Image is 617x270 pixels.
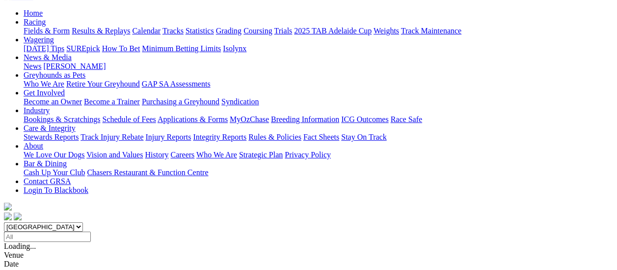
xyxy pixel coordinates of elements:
a: Stay On Track [341,133,386,141]
a: Calendar [132,27,161,35]
a: Grading [216,27,241,35]
div: Venue [4,251,613,260]
a: Track Injury Rebate [80,133,143,141]
a: Careers [170,150,194,159]
a: Become an Owner [24,97,82,106]
a: Bar & Dining [24,159,67,168]
a: Purchasing a Greyhound [142,97,219,106]
a: Chasers Restaurant & Function Centre [87,168,208,177]
a: Race Safe [390,115,422,123]
a: Racing [24,18,46,26]
div: Get Involved [24,97,613,106]
a: Who We Are [196,150,237,159]
a: Isolynx [223,44,246,53]
div: About [24,150,613,159]
a: Syndication [221,97,259,106]
a: Statistics [186,27,214,35]
a: Applications & Forms [158,115,228,123]
a: Greyhounds as Pets [24,71,85,79]
a: Industry [24,106,50,115]
img: logo-grsa-white.png [4,203,12,210]
a: Vision and Values [86,150,143,159]
a: Strategic Plan [239,150,283,159]
a: Get Involved [24,89,65,97]
div: Bar & Dining [24,168,613,177]
a: Privacy Policy [285,150,331,159]
a: 2025 TAB Adelaide Cup [294,27,372,35]
div: Date [4,260,613,269]
a: History [145,150,168,159]
a: [PERSON_NAME] [43,62,106,70]
a: Weights [374,27,399,35]
a: Minimum Betting Limits [142,44,221,53]
a: MyOzChase [230,115,269,123]
input: Select date [4,232,91,242]
span: Loading... [4,242,36,250]
a: Results & Replays [72,27,130,35]
div: Industry [24,115,613,124]
div: Care & Integrity [24,133,613,142]
a: Contact GRSA [24,177,71,185]
a: GAP SA Assessments [142,80,211,88]
a: About [24,142,43,150]
div: Greyhounds as Pets [24,80,613,89]
a: Bookings & Scratchings [24,115,100,123]
div: Wagering [24,44,613,53]
img: twitter.svg [14,212,22,220]
a: Login To Blackbook [24,186,88,194]
a: Rules & Policies [248,133,301,141]
a: News & Media [24,53,72,61]
a: How To Bet [102,44,140,53]
a: Care & Integrity [24,124,76,132]
a: Integrity Reports [193,133,246,141]
a: Tracks [162,27,184,35]
a: Coursing [243,27,272,35]
a: Wagering [24,35,54,44]
div: News & Media [24,62,613,71]
a: [DATE] Tips [24,44,64,53]
a: Injury Reports [145,133,191,141]
img: facebook.svg [4,212,12,220]
a: Who We Are [24,80,64,88]
a: Fields & Form [24,27,70,35]
a: Retire Your Greyhound [66,80,140,88]
a: ICG Outcomes [341,115,388,123]
a: Trials [274,27,292,35]
a: Stewards Reports [24,133,79,141]
a: Track Maintenance [401,27,461,35]
a: We Love Our Dogs [24,150,84,159]
div: Racing [24,27,613,35]
a: Schedule of Fees [102,115,156,123]
a: Home [24,9,43,17]
a: Fact Sheets [303,133,339,141]
a: SUREpick [66,44,100,53]
a: News [24,62,41,70]
a: Cash Up Your Club [24,168,85,177]
a: Become a Trainer [84,97,140,106]
a: Breeding Information [271,115,339,123]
